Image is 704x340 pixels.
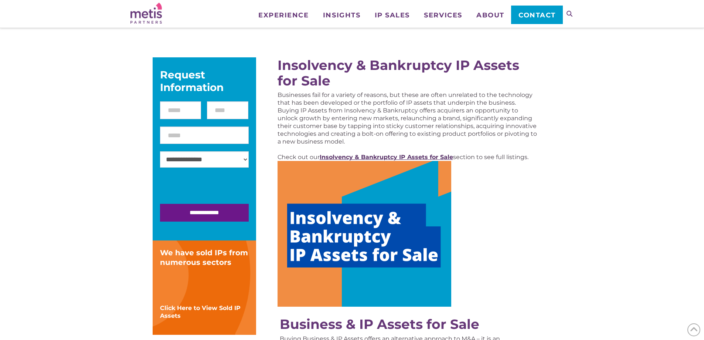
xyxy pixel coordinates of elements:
[278,91,537,145] p: Businesses fail for a variety of reasons, but these are often unrelated to the technology that ha...
[278,161,451,307] img: Image
[375,12,410,18] span: IP Sales
[278,153,537,161] p: Check out our section to see full listings.
[130,3,162,24] img: Metis Partners
[160,248,249,267] div: We have sold IPs from numerous sectors
[278,57,519,89] a: Insolvency & Bankruptcy IP Assets for Sale
[160,68,249,94] div: Request Information
[424,12,462,18] span: Services
[320,154,453,161] a: Insolvency & Bankruptcy IP Assets for Sale
[511,6,562,24] a: Contact
[476,12,504,18] span: About
[160,175,272,204] iframe: reCAPTCHA
[323,12,360,18] span: Insights
[258,12,309,18] span: Experience
[687,323,700,336] span: Back to Top
[160,304,241,319] a: Click Here to View Sold IP Assets
[280,316,479,332] a: Business & IP Assets for Sale
[518,12,556,18] span: Contact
